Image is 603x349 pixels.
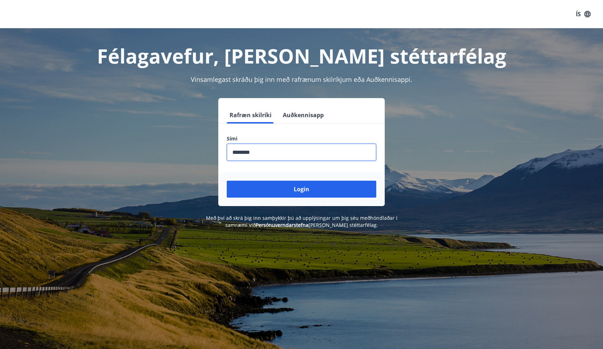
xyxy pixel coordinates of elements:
span: Vinsamlegast skráðu þig inn með rafrænum skilríkjum eða Auðkennisappi. [191,75,412,84]
button: Auðkennisapp [280,107,327,124]
h1: Félagavefur, [PERSON_NAME] stéttarfélag [56,42,547,69]
a: Persónuverndarstefna [256,222,309,228]
label: Sími [227,135,376,142]
button: Login [227,181,376,198]
button: ÍS [572,8,595,20]
span: Með því að skrá þig inn samþykkir þú að upplýsingar um þig séu meðhöndlaðar í samræmi við [PERSON... [206,215,397,228]
button: Rafræn skilríki [227,107,274,124]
